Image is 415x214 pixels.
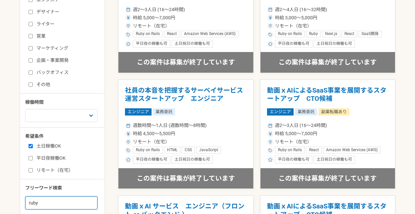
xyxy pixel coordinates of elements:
[29,70,33,75] input: バックオフィス
[133,14,175,21] span: 時給 5,000〜7,000円
[126,8,130,11] img: ico_calendar-4541a85f.svg
[362,31,379,37] span: SaaS開発
[185,148,192,153] span: CSS
[314,40,355,48] div: 土日祝日の稼働も可
[136,31,160,37] span: Ruby on Rails
[267,108,294,116] span: エンジニア
[126,132,130,136] img: ico_currency_yen-76ea2c4c.svg
[275,40,312,48] div: 平日夜の稼働も可
[29,57,104,64] label: 企画・事業開発
[172,40,213,48] div: 土日祝日の稼働も可
[133,6,185,13] span: 週2〜3人日 (16〜24時間)
[133,130,175,137] span: 時給 4,500〜5,500円
[133,156,170,164] div: 平日夜の稼働も可
[319,108,349,116] span: 副業転職あり
[29,168,33,172] input: リモート（在宅）
[268,42,272,46] img: ico_star-c4f7eedc.svg
[29,10,33,14] input: デザイナー
[29,33,104,40] label: 営業
[260,168,395,188] div: この案件は募集が終了しています
[29,81,104,88] label: その他
[275,14,317,21] span: 時給 3,000〜5,000円
[295,108,317,116] span: 業務委託
[29,144,33,148] input: 土日稼働OK
[133,122,207,129] span: 週数時間〜1人日 (週数時間〜8時間)
[133,40,170,48] div: 平日夜の稼働も可
[126,16,130,20] img: ico_currency_yen-76ea2c4c.svg
[184,31,236,37] span: Amazon Web Services (AWS)
[29,82,33,87] input: その他
[29,21,104,27] label: ライター
[314,156,355,164] div: 土日祝日の稼働も可
[275,130,317,137] span: 時給 5,000〜7,000円
[29,167,104,174] label: リモート（在宅）
[29,155,104,162] label: 平日夜稼働OK
[172,156,213,164] div: 土日祝日の稼働も可
[126,158,130,162] img: ico_star-c4f7eedc.svg
[268,158,272,162] img: ico_star-c4f7eedc.svg
[326,148,378,153] span: Amazon Web Services (AWS)
[125,108,152,116] span: エンジニア
[133,23,170,29] span: リモート（在宅）
[29,45,104,52] label: マーケティング
[268,33,272,37] img: ico_tag-f97210f0.svg
[29,143,104,150] label: 土日稼働OK
[118,52,253,72] div: この案件は募集が終了しています
[29,34,33,38] input: 営業
[126,24,130,28] img: ico_location_pin-352ac629.svg
[29,58,33,62] input: 企画・事業開発
[29,156,33,160] input: 平日夜稼働OK
[167,148,177,153] span: HTML
[136,148,160,153] span: Ruby on Rails
[278,148,302,153] span: Ruby on Rails
[268,132,272,136] img: ico_currency_yen-76ea2c4c.svg
[278,31,302,37] span: Ruby on Rails
[126,124,130,128] img: ico_calendar-4541a85f.svg
[344,31,354,37] span: React
[126,33,130,37] img: ico_tag-f97210f0.svg
[275,156,312,164] div: 平日夜の稼働も可
[126,149,130,152] img: ico_tag-f97210f0.svg
[118,168,253,188] div: この案件は募集が終了しています
[268,149,272,152] img: ico_tag-f97210f0.svg
[29,69,104,76] label: バックオフィス
[268,16,272,20] img: ico_currency_yen-76ea2c4c.svg
[199,148,218,153] span: JavaScript
[126,140,130,144] img: ico_location_pin-352ac629.svg
[268,140,272,144] img: ico_location_pin-352ac629.svg
[29,46,33,50] input: マーケティング
[25,100,44,105] span: 稼働時間
[25,186,62,191] span: フリーワード検索
[268,24,272,28] img: ico_location_pin-352ac629.svg
[268,124,272,128] img: ico_calendar-4541a85f.svg
[267,86,389,103] h1: 動画ｘAIによるSaaS事業を展開するスタートアップ CTO候補
[260,52,395,72] div: この案件は募集が終了しています
[275,138,312,145] span: リモート（在宅）
[275,122,327,129] span: 週2〜3人日 (16〜24時間)
[309,148,319,153] span: React
[25,134,44,139] span: 希望条件
[167,31,177,37] span: React
[125,86,247,103] h1: 社員の本音を把握するサーベイサービス運営スタートアップ エンジニア
[126,42,130,46] img: ico_star-c4f7eedc.svg
[29,9,104,15] label: デザイナー
[325,31,337,37] span: Next.js
[275,6,327,13] span: 週2〜4人日 (16〜32時間)
[309,31,318,37] span: Ruby
[29,22,33,26] input: ライター
[153,108,175,116] span: 業務委託
[133,138,170,145] span: リモート（在宅）
[268,8,272,11] img: ico_calendar-4541a85f.svg
[275,23,312,29] span: リモート（在宅）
